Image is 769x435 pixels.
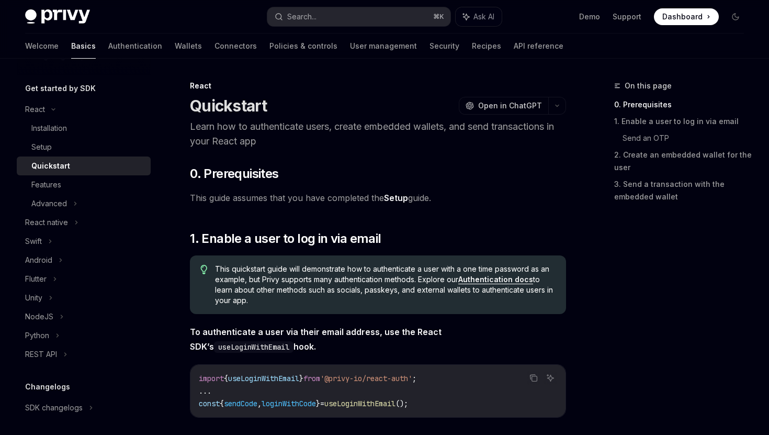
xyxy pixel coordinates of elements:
[17,119,151,138] a: Installation
[199,374,224,383] span: import
[31,141,52,153] div: Setup
[478,101,542,111] span: Open in ChatGPT
[25,235,42,248] div: Swift
[727,8,744,25] button: Toggle dark mode
[527,371,540,385] button: Copy the contents from the code block
[71,34,96,59] a: Basics
[25,34,59,59] a: Welcome
[25,82,96,95] h5: Get started by SDK
[257,399,262,408] span: ,
[25,216,68,229] div: React native
[17,157,151,175] a: Quickstart
[654,8,719,25] a: Dashboard
[614,176,752,205] a: 3. Send a transaction with the embedded wallet
[175,34,202,59] a: Wallets
[190,327,442,352] strong: To authenticate a user via their email address, use the React SDK’s hook.
[459,97,548,115] button: Open in ChatGPT
[262,399,316,408] span: loginWithCode
[299,374,303,383] span: }
[25,381,70,393] h5: Changelogs
[350,34,417,59] a: User management
[190,81,566,91] div: React
[320,374,412,383] span: '@privy-io/react-auth'
[220,399,224,408] span: {
[25,401,83,414] div: SDK changelogs
[17,175,151,194] a: Features
[214,34,257,59] a: Connectors
[190,230,381,247] span: 1. Enable a user to log in via email
[614,147,752,176] a: 2. Create an embedded wallet for the user
[472,34,501,59] a: Recipes
[316,399,320,408] span: }
[473,12,494,22] span: Ask AI
[228,374,299,383] span: useLoginWithEmail
[31,160,70,172] div: Quickstart
[17,138,151,157] a: Setup
[324,399,395,408] span: useLoginWithEmail
[200,265,208,274] svg: Tip
[458,275,533,284] a: Authentication docs
[25,254,52,266] div: Android
[199,386,211,396] span: ...
[224,399,257,408] span: sendCode
[25,348,57,361] div: REST API
[395,399,408,408] span: ();
[25,310,53,323] div: NodeJS
[25,103,45,116] div: React
[544,371,557,385] button: Ask AI
[625,80,672,92] span: On this page
[215,264,556,306] span: This quickstart guide will demonstrate how to authenticate a user with a one time password as an ...
[623,130,752,147] a: Send an OTP
[320,399,324,408] span: =
[287,10,316,23] div: Search...
[303,374,320,383] span: from
[31,179,61,191] div: Features
[412,374,416,383] span: ;
[429,34,459,59] a: Security
[190,119,566,149] p: Learn how to authenticate users, create embedded wallets, and send transactions in your React app
[224,374,228,383] span: {
[579,12,600,22] a: Demo
[25,292,42,304] div: Unity
[190,191,566,205] span: This guide assumes that you have completed the guide.
[25,9,90,24] img: dark logo
[190,96,267,115] h1: Quickstart
[190,165,278,182] span: 0. Prerequisites
[662,12,703,22] span: Dashboard
[31,122,67,135] div: Installation
[384,193,408,204] a: Setup
[614,113,752,130] a: 1. Enable a user to log in via email
[613,12,641,22] a: Support
[514,34,563,59] a: API reference
[433,13,444,21] span: ⌘ K
[269,34,337,59] a: Policies & controls
[456,7,502,26] button: Ask AI
[31,197,67,210] div: Advanced
[108,34,162,59] a: Authentication
[199,399,220,408] span: const
[614,96,752,113] a: 0. Prerequisites
[25,329,49,342] div: Python
[25,273,47,285] div: Flutter
[214,341,293,353] code: useLoginWithEmail
[267,7,450,26] button: Search...⌘K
